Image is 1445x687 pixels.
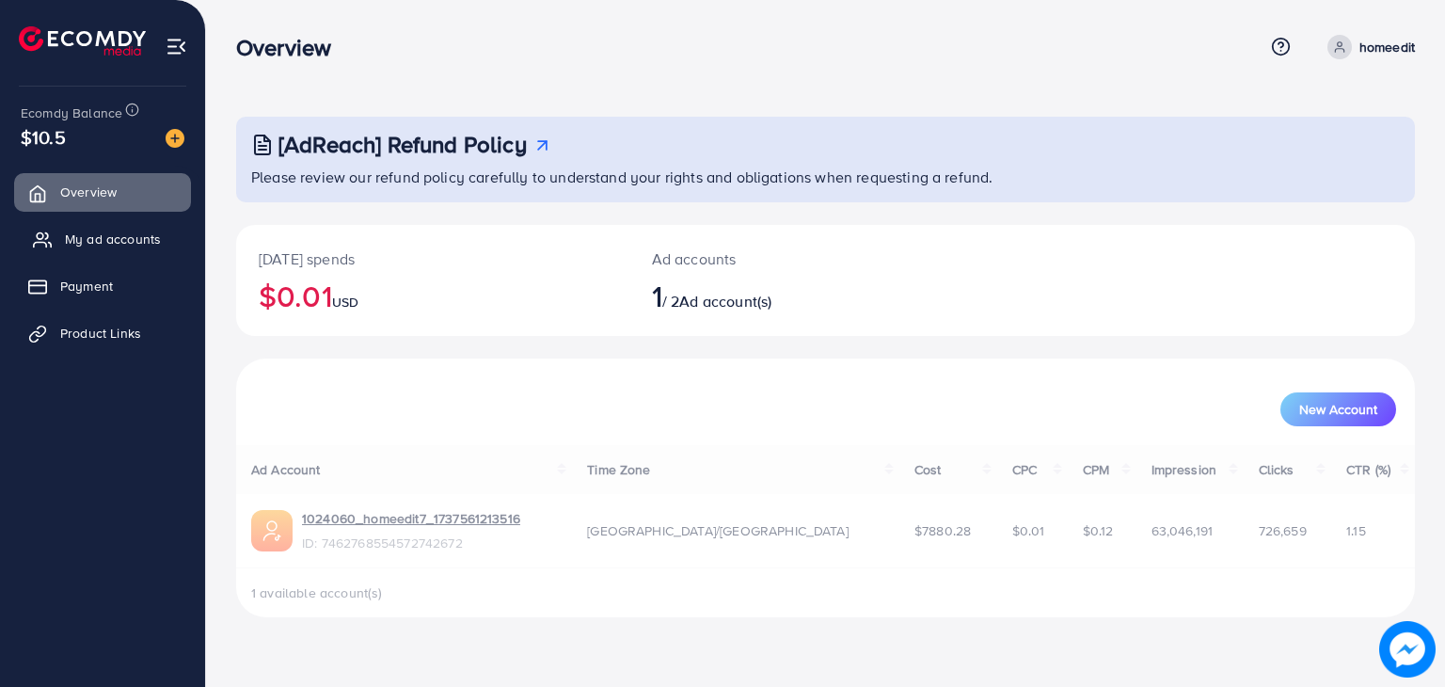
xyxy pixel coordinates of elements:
a: Overview [14,173,191,211]
img: image [166,129,184,148]
a: homeedit [1320,35,1415,59]
span: Product Links [60,324,141,343]
a: My ad accounts [14,220,191,258]
span: USD [332,293,358,312]
span: Ad account(s) [679,291,771,312]
h2: / 2 [652,278,901,313]
span: Payment [60,277,113,296]
a: Product Links [14,314,191,352]
span: $10.5 [21,123,66,151]
img: menu [166,36,187,57]
span: 1 [652,274,662,317]
span: Ecomdy Balance [21,104,122,122]
h3: [AdReach] Refund Policy [278,131,527,158]
p: [DATE] spends [259,248,607,270]
p: Ad accounts [652,248,901,270]
p: homeedit [1359,36,1415,58]
img: image [1379,621,1436,678]
h3: Overview [236,34,346,61]
span: New Account [1299,403,1377,416]
p: Please review our refund policy carefully to understand your rights and obligations when requesti... [251,166,1404,188]
span: My ad accounts [65,230,161,248]
button: New Account [1280,392,1396,426]
img: logo [19,26,146,56]
a: Payment [14,267,191,305]
h2: $0.01 [259,278,607,313]
span: Overview [60,183,117,201]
